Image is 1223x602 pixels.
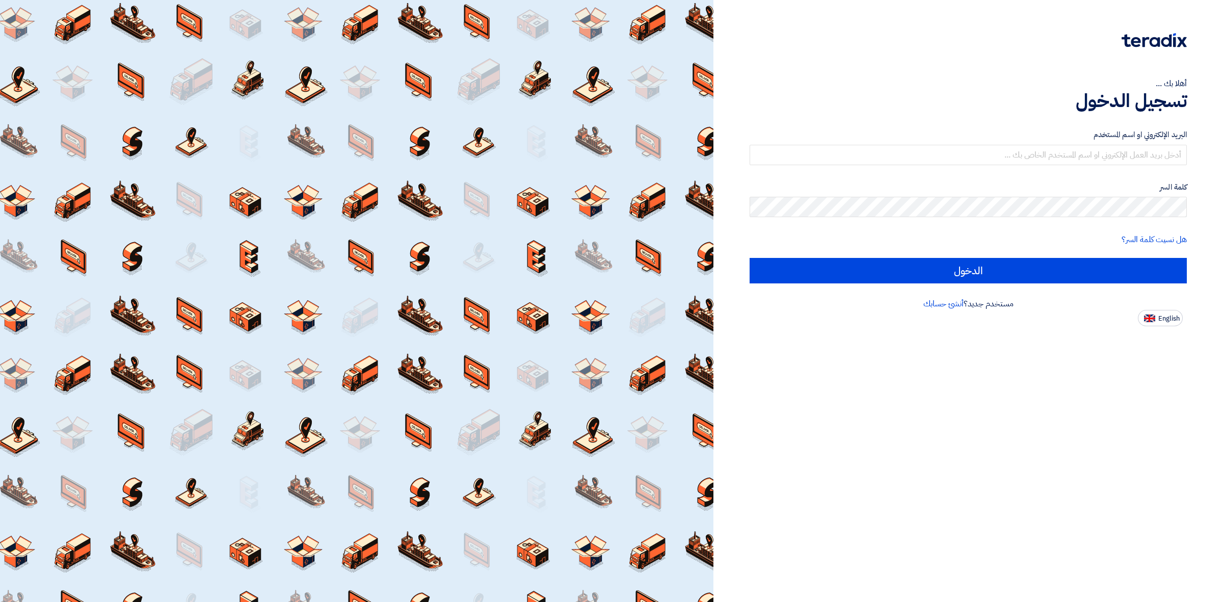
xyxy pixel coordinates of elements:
button: English [1138,310,1183,326]
a: أنشئ حسابك [923,298,964,310]
label: البريد الإلكتروني او اسم المستخدم [750,129,1187,141]
input: أدخل بريد العمل الإلكتروني او اسم المستخدم الخاص بك ... [750,145,1187,165]
img: Teradix logo [1122,33,1187,47]
label: كلمة السر [750,181,1187,193]
a: هل نسيت كلمة السر؟ [1122,233,1187,246]
input: الدخول [750,258,1187,283]
div: أهلا بك ... [750,77,1187,90]
h1: تسجيل الدخول [750,90,1187,112]
img: en-US.png [1144,315,1155,322]
div: مستخدم جديد؟ [750,298,1187,310]
span: English [1158,315,1180,322]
